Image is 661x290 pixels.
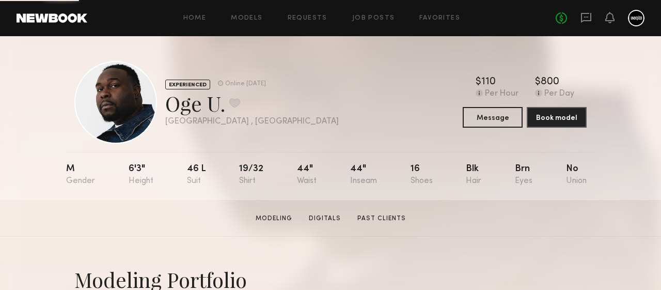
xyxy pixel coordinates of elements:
a: Favorites [419,15,460,22]
div: 44" [350,164,377,186]
div: EXPERIENCED [165,80,210,89]
div: $ [476,77,481,87]
div: [GEOGRAPHIC_DATA] , [GEOGRAPHIC_DATA] [165,117,339,126]
a: Modeling [251,214,296,223]
a: Job Posts [352,15,395,22]
div: 19/32 [239,164,263,186]
div: 6'3" [129,164,153,186]
button: Message [463,107,523,128]
div: 44" [297,164,317,186]
div: Per Day [544,89,574,99]
div: Per Hour [485,89,518,99]
div: M [66,164,95,186]
a: Models [231,15,262,22]
div: Oge U. [165,89,339,117]
button: Book model [527,107,587,128]
a: Past Clients [353,214,410,223]
a: Requests [288,15,327,22]
a: Home [183,15,207,22]
div: $ [535,77,541,87]
div: Online [DATE] [225,81,266,87]
div: 16 [411,164,433,186]
div: Blk [466,164,481,186]
div: 46 l [187,164,206,186]
div: 800 [541,77,559,87]
a: Digitals [305,214,345,223]
div: 110 [481,77,496,87]
div: Brn [515,164,532,186]
div: No [566,164,587,186]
